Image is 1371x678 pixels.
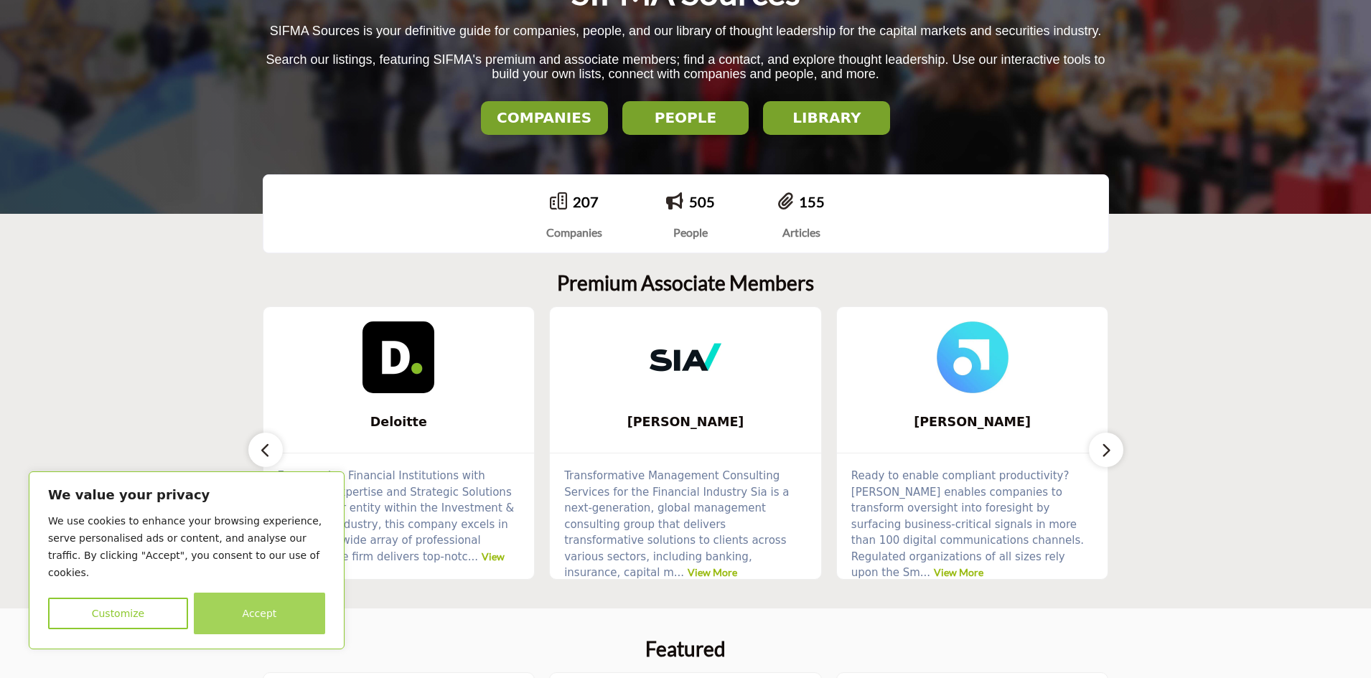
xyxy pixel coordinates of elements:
div: We value your privacy [29,471,345,649]
p: Empowering Financial Institutions with Unrivaled Expertise and Strategic Solutions As a premier e... [278,468,520,581]
h2: Featured [645,637,726,661]
span: ... [674,566,684,579]
img: Smarsh [937,321,1009,393]
a: 155 [799,193,825,210]
a: [PERSON_NAME] [550,403,821,441]
h2: COMPANIES [485,109,604,126]
button: PEOPLE [622,101,749,135]
a: 505 [689,193,715,210]
a: View More [934,566,983,578]
a: Deloitte [263,403,535,441]
a: 207 [573,193,599,210]
button: Accept [194,593,325,634]
b: Sia [571,403,800,441]
button: COMPANIES [481,101,608,135]
div: People [666,224,715,241]
span: Search our listings, featuring SIFMA's premium and associate members; find a contact, and explore... [266,52,1105,82]
p: We value your privacy [48,486,325,504]
img: Sia [650,321,721,393]
span: [PERSON_NAME] [571,413,800,431]
span: ... [920,566,930,579]
h2: LIBRARY [767,109,886,126]
div: Companies [546,224,602,241]
span: Deloitte [285,413,513,431]
span: [PERSON_NAME] [858,413,1087,431]
button: LIBRARY [763,101,890,135]
h2: Premium Associate Members [557,271,814,296]
p: We use cookies to enhance your browsing experience, serve personalised ads or content, and analys... [48,512,325,581]
h2: PEOPLE [627,109,745,126]
a: View More [688,566,737,578]
p: Transformative Management Consulting Services for the Financial Industry Sia is a next-generation... [564,468,807,581]
b: Smarsh [858,403,1087,441]
button: Customize [48,598,188,629]
span: SIFMA Sources is your definitive guide for companies, people, and our library of thought leadersh... [270,24,1101,38]
span: ... [468,550,478,563]
b: Deloitte [285,403,513,441]
div: Articles [778,224,825,241]
a: [PERSON_NAME] [837,403,1108,441]
img: Deloitte [362,321,434,393]
p: Ready to enable compliant productivity? [PERSON_NAME] enables companies to transform oversight in... [851,468,1094,581]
